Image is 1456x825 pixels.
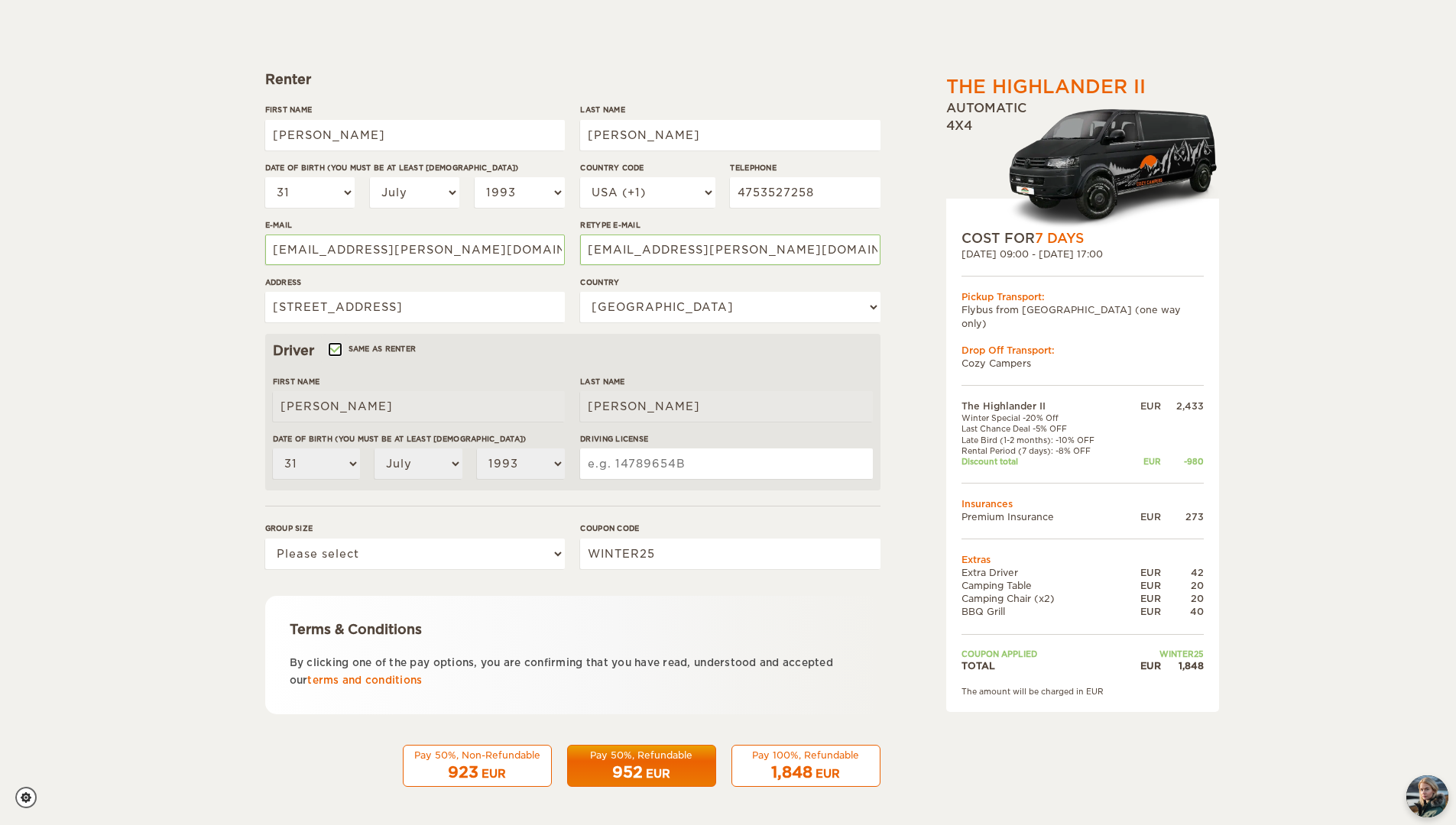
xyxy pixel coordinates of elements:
div: 40 [1161,605,1204,618]
div: 20 [1161,579,1204,592]
input: Same as renter [329,346,339,356]
div: Pay 50%, Non-Refundable [413,749,542,762]
p: By clicking one of the pay options, you are confirming that you have read, understood and accepte... [290,654,856,690]
div: -980 [1161,456,1204,467]
div: Pickup Transport: [961,290,1204,303]
label: First Name [265,104,565,115]
div: 1,848 [1161,659,1204,672]
input: e.g. example@example.com [580,235,880,265]
label: Last Name [580,104,880,115]
td: Late Bird (1-2 months): -10% OFF [961,435,1126,445]
td: Insurances [961,497,1204,510]
span: 1,848 [771,763,812,781]
div: Driver [273,341,873,360]
label: Driving License [580,433,872,445]
input: e.g. Street, City, Zip Code [265,292,565,322]
input: e.g. 1 234 567 890 [730,177,880,208]
td: Camping Chair (x2) [961,592,1126,605]
td: Camping Table [961,579,1126,592]
input: e.g. William [265,120,565,150]
td: Cozy Campers [961,357,1204,370]
button: chat-button [1406,775,1448,817]
img: HighlanderXL.png [1007,105,1219,229]
label: Same as renter [329,341,417,356]
td: Extras [961,553,1204,566]
button: Pay 50%, Refundable 952 EUR [567,745,716,788]
div: 42 [1161,566,1204,579]
button: Pay 50%, Non-Refundable 923 EUR [403,745,552,788]
input: e.g. 14789654B [580,448,872,479]
div: Renter [265,70,880,89]
div: EUR [482,766,506,781]
div: Drop Off Transport: [961,344,1204,357]
span: 952 [612,763,643,781]
div: EUR [1125,659,1160,672]
input: e.g. Smith [580,391,872,422]
a: Cookie settings [15,787,47,808]
div: EUR [1125,400,1160,412]
td: Flybus from [GEOGRAPHIC_DATA] (one way only) [961,303,1204,329]
div: [DATE] 09:00 - [DATE] 17:00 [961,247,1204,260]
td: WINTER25 [1125,649,1203,659]
div: Pay 100%, Refundable [741,749,871,762]
td: The Highlander II [961,400,1126,412]
div: EUR [1125,579,1160,592]
div: COST FOR [961,229,1204,247]
div: EUR [1125,605,1160,618]
a: terms and conditions [307,675,422,686]
label: Telephone [730,162,880,173]
button: Pay 100%, Refundable 1,848 EUR [731,745,880,788]
label: Coupon code [580,522,880,534]
td: Rental Period (7 days): -8% OFF [961,445,1126,456]
div: EUR [1125,566,1160,579]
td: Last Chance Deal -5% OFF [961,423,1126,434]
label: Group size [265,522,565,534]
label: Address [265,277,565,288]
div: 20 [1161,592,1204,605]
div: Automatic 4x4 [946,100,1219,229]
td: Discount total [961,456,1126,467]
td: BBQ Grill [961,605,1126,618]
label: Date of birth (You must be at least [DEMOGRAPHIC_DATA]) [273,433,565,445]
img: Freyja at Cozy Campers [1406,775,1448,817]
label: Last Name [580,376,872,387]
label: Country [580,277,880,288]
div: 2,433 [1161,400,1204,412]
div: The amount will be charged in EUR [961,686,1204,697]
label: Retype E-mail [580,219,880,231]
td: Coupon applied [961,649,1126,659]
label: E-mail [265,219,565,231]
div: Terms & Conditions [290,620,856,639]
div: The Highlander II [946,74,1146,100]
td: TOTAL [961,659,1126,672]
input: e.g. William [273,391,565,422]
input: e.g. Smith [580,120,880,150]
div: EUR [816,766,840,781]
input: e.g. example@example.com [265,235,565,265]
div: EUR [1125,592,1160,605]
span: 7 Days [1035,231,1084,246]
div: EUR [1125,456,1160,467]
label: Country Code [580,162,715,173]
td: Premium Insurance [961,510,1126,523]
span: 923 [448,763,478,781]
td: Winter Special -20% Off [961,412,1126,423]
td: Extra Driver [961,566,1126,579]
div: EUR [646,766,670,781]
div: EUR [1125,510,1160,523]
div: 273 [1161,510,1204,523]
label: First Name [273,376,565,387]
label: Date of birth (You must be at least [DEMOGRAPHIC_DATA]) [265,162,565,173]
div: Pay 50%, Refundable [577,749,706,762]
